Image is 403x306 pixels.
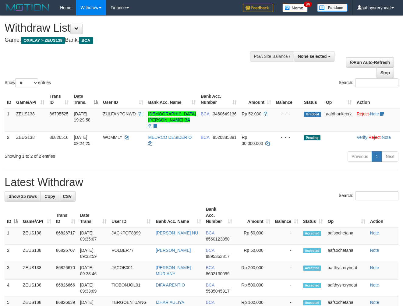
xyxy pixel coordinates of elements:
[5,132,14,149] td: 2
[54,262,78,280] td: 86826670
[368,204,398,227] th: Action
[5,22,263,34] h1: Withdraw List
[103,135,122,140] span: WOMMLY
[156,283,185,287] a: DIFA ARENTIO
[156,230,198,235] a: [PERSON_NAME] NU
[103,111,136,116] span: ZULFANPGNWD
[273,245,301,262] td: -
[14,132,47,149] td: ZEUS138
[54,245,78,262] td: 86826707
[5,78,51,87] label: Show entries
[213,111,237,116] span: Copy 3460649136 to clipboard
[304,112,321,117] span: Grabbed
[276,111,299,117] div: - - -
[49,111,68,116] span: 86795525
[109,204,153,227] th: User ID: activate to sort column ascending
[206,230,214,235] span: BCA
[273,227,301,245] td: -
[5,176,398,188] h1: Latest Withdraw
[325,280,368,297] td: aafthysreryneat
[325,245,368,262] td: aafsochetana
[146,91,198,108] th: Bank Acc. Name: activate to sort column ascending
[5,191,41,202] a: Show 25 rows
[206,254,230,259] span: Copy 8895353317 to clipboard
[370,248,379,253] a: Note
[235,227,273,245] td: Rp 50,000
[301,204,325,227] th: Status: activate to sort column ascending
[370,265,379,270] a: Note
[44,194,55,199] span: Copy
[78,245,109,262] td: [DATE] 09:33:59
[153,204,203,227] th: Bank Acc. Name: activate to sort column ascending
[78,262,109,280] td: [DATE] 09:33:46
[74,135,90,146] span: [DATE] 09:24:25
[5,262,20,280] td: 3
[20,204,54,227] th: Game/API: activate to sort column ascending
[303,300,321,305] span: Accepted
[49,135,68,140] span: 86826516
[206,271,230,276] span: Copy 8692130099 to clipboard
[20,227,54,245] td: ZEUS138
[339,191,398,200] label: Search:
[14,108,47,132] td: ZEUS138
[9,194,37,199] span: Show 25 rows
[5,280,20,297] td: 4
[101,91,146,108] th: User ID: activate to sort column ascending
[370,111,379,116] a: Note
[376,68,394,78] a: Stop
[346,57,394,68] a: Run Auto-Refresh
[354,91,400,108] th: Action
[5,204,20,227] th: ID: activate to sort column descending
[206,248,214,253] span: BCA
[148,135,192,140] a: MEURCO DESIDERIO
[47,91,71,108] th: Trans ID: activate to sort column ascending
[298,54,327,59] span: None selected
[109,245,153,262] td: VOLBER77
[20,262,54,280] td: ZEUS138
[382,135,391,140] a: Note
[148,111,196,122] a: [DEMOGRAPHIC_DATA][PERSON_NAME] BA
[198,91,239,108] th: Bank Acc. Number: activate to sort column ascending
[370,283,379,287] a: Note
[213,135,237,140] span: Copy 8520385381 to clipboard
[357,135,367,140] a: Verify
[274,91,302,108] th: Balance
[235,245,273,262] td: Rp 50,000
[156,300,184,305] a: IZHAR AULIYA
[323,108,354,132] td: aafdhankeerz
[325,227,368,245] td: aafsochetana
[294,51,334,62] button: None selected
[250,51,294,62] div: PGA Site Balance /
[354,108,400,132] td: ·
[74,111,90,122] span: [DATE] 19:29:58
[355,191,398,200] input: Search:
[59,191,76,202] a: CSV
[79,37,93,44] span: BCA
[5,151,163,159] div: Showing 1 to 2 of 2 entries
[273,204,301,227] th: Balance: activate to sort column ascending
[303,283,321,288] span: Accepted
[201,135,209,140] span: BCA
[206,300,214,305] span: BCA
[325,204,368,227] th: Op: activate to sort column ascending
[156,265,191,276] a: [PERSON_NAME] MURIANY
[276,134,299,140] div: - - -
[156,248,191,253] a: [PERSON_NAME]
[273,280,301,297] td: -
[63,194,72,199] span: CSV
[370,230,379,235] a: Note
[78,204,109,227] th: Date Trans.: activate to sort column ascending
[370,300,379,305] a: Note
[206,289,230,294] span: Copy 5535045817 to clipboard
[273,262,301,280] td: -
[354,132,400,149] td: · ·
[325,262,368,280] td: aafthysreryneat
[20,280,54,297] td: ZEUS138
[71,91,101,108] th: Date Trans.: activate to sort column descending
[372,151,382,162] a: 1
[242,111,261,116] span: Rp 52.000
[348,151,372,162] a: Previous
[203,204,235,227] th: Bank Acc. Number: activate to sort column ascending
[5,37,263,43] h4: Game: Bank:
[235,262,273,280] td: Rp 200,000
